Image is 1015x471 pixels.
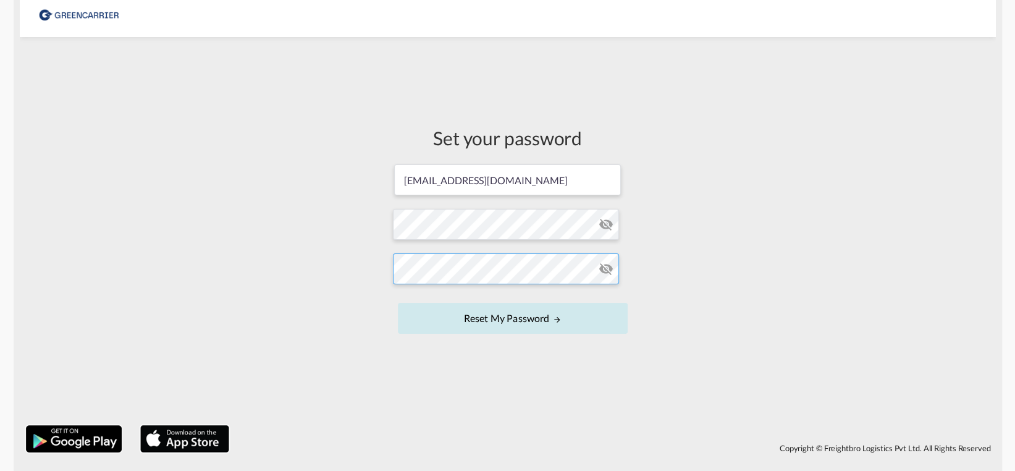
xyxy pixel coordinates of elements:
[393,125,623,151] div: Set your password
[394,164,621,195] input: Email address
[25,424,123,454] img: google.png
[235,438,996,459] div: Copyright © Freightbro Logistics Pvt Ltd. All Rights Reserved
[599,217,613,232] md-icon: icon-eye-off
[398,303,628,334] button: UPDATE MY PASSWORD
[139,424,230,454] img: apple.png
[599,261,613,276] md-icon: icon-eye-off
